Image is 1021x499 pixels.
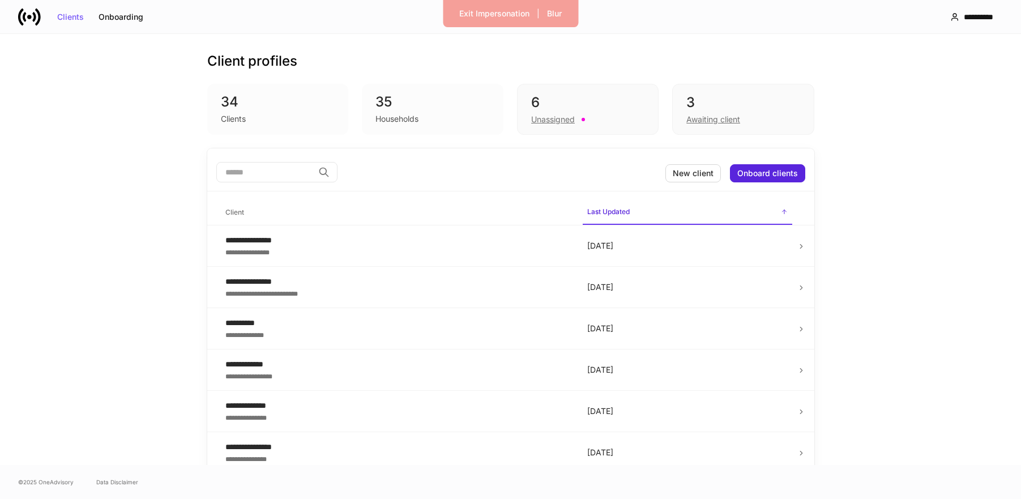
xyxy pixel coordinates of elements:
[540,5,569,23] button: Blur
[737,169,798,177] div: Onboard clients
[221,93,335,111] div: 34
[91,8,151,26] button: Onboarding
[587,240,788,251] p: [DATE]
[672,84,814,135] div: 3Awaiting client
[96,477,138,487] a: Data Disclaimer
[587,206,630,217] h6: Last Updated
[99,13,143,21] div: Onboarding
[587,282,788,293] p: [DATE]
[50,8,91,26] button: Clients
[587,447,788,458] p: [DATE]
[587,364,788,376] p: [DATE]
[207,52,297,70] h3: Client profiles
[730,164,805,182] button: Onboard clients
[587,323,788,334] p: [DATE]
[459,10,529,18] div: Exit Impersonation
[686,114,740,125] div: Awaiting client
[18,477,74,487] span: © 2025 OneAdvisory
[375,113,418,125] div: Households
[225,207,244,217] h6: Client
[375,93,490,111] div: 35
[665,164,721,182] button: New client
[221,113,246,125] div: Clients
[587,406,788,417] p: [DATE]
[547,10,562,18] div: Blur
[452,5,537,23] button: Exit Impersonation
[57,13,84,21] div: Clients
[686,93,800,112] div: 3
[531,114,575,125] div: Unassigned
[583,201,792,225] span: Last Updated
[673,169,714,177] div: New client
[531,93,644,112] div: 6
[517,84,659,135] div: 6Unassigned
[221,201,574,224] span: Client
